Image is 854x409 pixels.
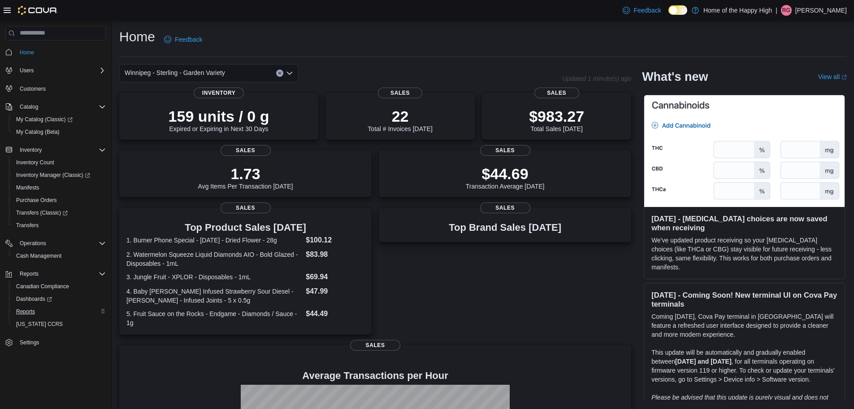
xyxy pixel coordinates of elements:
[776,5,777,16] p: |
[368,107,432,132] div: Total # Invoices [DATE]
[9,318,109,330] button: [US_STATE] CCRS
[16,47,106,58] span: Home
[20,49,34,56] span: Home
[160,31,206,48] a: Feedback
[633,6,661,15] span: Feedback
[16,238,106,249] span: Operations
[795,5,847,16] p: [PERSON_NAME]
[20,103,38,110] span: Catalog
[13,170,94,180] a: Inventory Manager (Classic)
[126,236,302,245] dt: 1. Burner Phone Special - [DATE] - Dried Flower - 28g
[16,116,73,123] span: My Catalog (Classic)
[642,70,708,84] h2: What's new
[480,202,530,213] span: Sales
[651,312,837,339] p: Coming [DATE], Cova Pay terminal in [GEOGRAPHIC_DATA] will feature a refreshed user interface des...
[306,249,364,260] dd: $83.98
[16,321,63,328] span: [US_STATE] CCRS
[9,305,109,318] button: Reports
[126,370,624,381] h4: Average Transactions per Hour
[16,83,106,94] span: Customers
[16,172,90,179] span: Inventory Manager (Classic)
[2,101,109,113] button: Catalog
[16,145,106,155] span: Inventory
[9,126,109,138] button: My Catalog (Beta)
[16,337,106,348] span: Settings
[13,157,58,168] a: Inventory Count
[13,207,71,218] a: Transfers (Classic)
[16,197,57,204] span: Purchase Orders
[449,222,561,233] h3: Top Brand Sales [DATE]
[13,294,106,304] span: Dashboards
[16,65,106,76] span: Users
[368,107,432,125] p: 22
[13,127,106,137] span: My Catalog (Beta)
[16,268,106,279] span: Reports
[13,319,106,330] span: Washington CCRS
[13,220,106,231] span: Transfers
[16,184,39,191] span: Manifests
[16,128,60,136] span: My Catalog (Beta)
[675,358,731,365] strong: [DATE] and [DATE]
[16,159,54,166] span: Inventory Count
[20,270,39,277] span: Reports
[16,238,50,249] button: Operations
[9,293,109,305] a: Dashboards
[466,165,545,190] div: Transaction Average [DATE]
[20,240,46,247] span: Operations
[16,47,38,58] a: Home
[480,145,530,156] span: Sales
[286,70,293,77] button: Open list of options
[13,195,106,206] span: Purchase Orders
[13,207,106,218] span: Transfers (Classic)
[703,5,772,16] p: Home of the Happy High
[2,82,109,95] button: Customers
[2,237,109,250] button: Operations
[194,88,244,98] span: Inventory
[841,75,847,80] svg: External link
[5,42,106,373] nav: Complex example
[20,146,42,154] span: Inventory
[16,252,61,259] span: Cash Management
[16,145,45,155] button: Inventory
[13,170,106,180] span: Inventory Manager (Classic)
[13,114,106,125] span: My Catalog (Classic)
[2,336,109,349] button: Settings
[13,294,56,304] a: Dashboards
[13,157,106,168] span: Inventory Count
[169,107,269,125] p: 159 units / 0 g
[306,272,364,282] dd: $69.94
[20,339,39,346] span: Settings
[126,250,302,268] dt: 2. Watermelon Squeeze Liquid Diamonds AIO - Bold Glazed - Disposables - 1mL
[350,340,400,351] span: Sales
[2,64,109,77] button: Users
[16,65,37,76] button: Users
[9,280,109,293] button: Canadian Compliance
[562,75,631,82] p: Updated 1 minute(s) ago
[169,107,269,132] div: Expired or Expiring in Next 30 Days
[668,5,687,15] input: Dark Mode
[125,67,225,78] span: Winnipeg - Sterling - Garden Variety
[13,251,106,261] span: Cash Management
[16,209,68,216] span: Transfers (Classic)
[13,306,39,317] a: Reports
[2,144,109,156] button: Inventory
[619,1,664,19] a: Feedback
[221,202,271,213] span: Sales
[529,107,584,132] div: Total Sales [DATE]
[276,70,283,77] button: Clear input
[9,194,109,207] button: Purchase Orders
[16,222,39,229] span: Transfers
[16,101,42,112] button: Catalog
[221,145,271,156] span: Sales
[13,182,43,193] a: Manifests
[16,101,106,112] span: Catalog
[16,283,69,290] span: Canadian Compliance
[119,28,155,46] h1: Home
[13,114,76,125] a: My Catalog (Classic)
[13,251,65,261] a: Cash Management
[126,287,302,305] dt: 4. Baby [PERSON_NAME] Infused Strawberry Sour Diesel - [PERSON_NAME] - Infused Joints - 5 x 0.5g
[13,127,63,137] a: My Catalog (Beta)
[9,207,109,219] a: Transfers (Classic)
[198,165,293,190] div: Avg Items Per Transaction [DATE]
